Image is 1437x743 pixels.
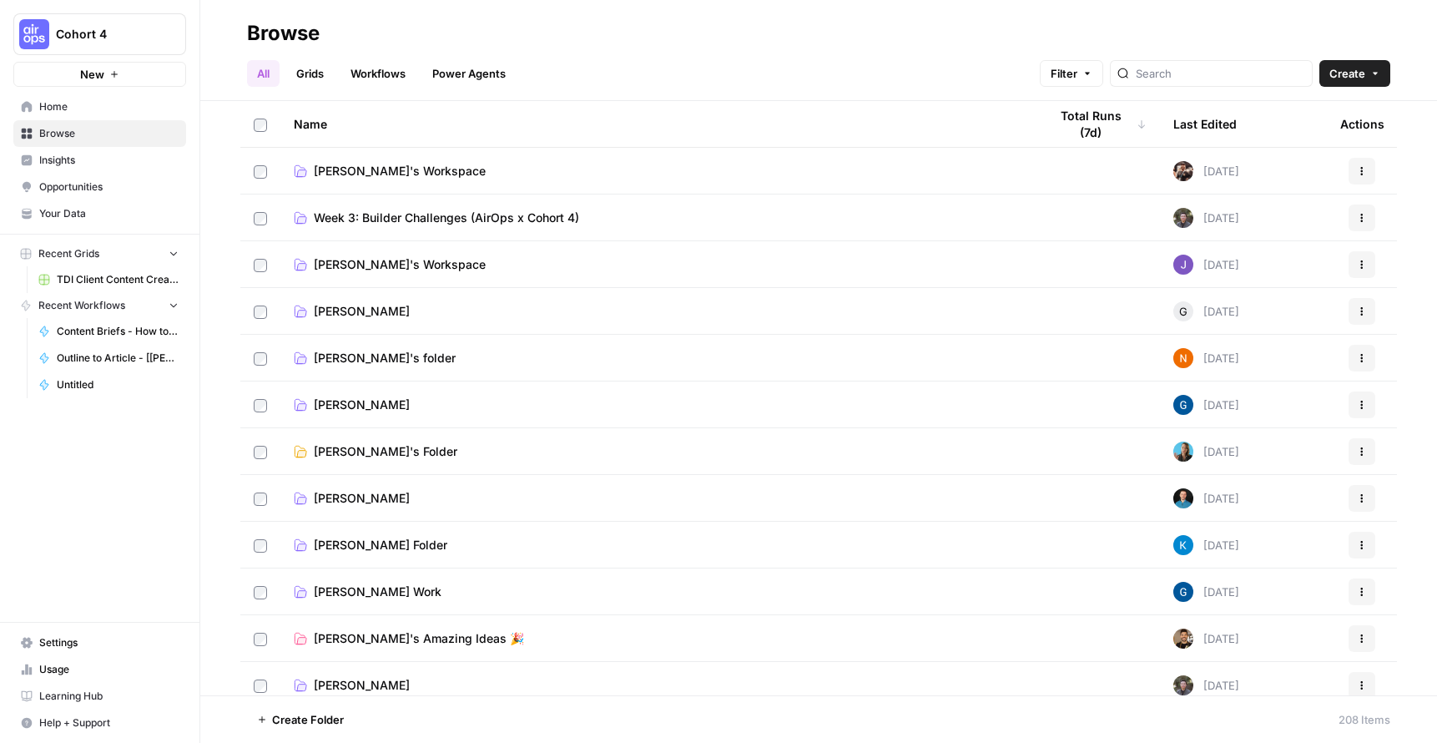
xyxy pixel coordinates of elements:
span: [PERSON_NAME] [314,677,410,694]
a: [PERSON_NAME] Folder [294,537,1021,553]
button: Workspace: Cohort 4 [13,13,186,55]
span: Opportunities [39,179,179,195]
span: [PERSON_NAME]'s folder [314,350,456,366]
span: Filter [1051,65,1077,82]
div: Browse [247,20,320,47]
img: 36rz0nf6lyfqsoxlb67712aiq2cf [1173,629,1193,649]
a: [PERSON_NAME]'s Folder [294,443,1021,460]
div: [DATE] [1173,161,1239,181]
img: maow1e9ocotky9esmvpk8ol9rk58 [1173,208,1193,228]
a: Power Agents [422,60,516,87]
span: [PERSON_NAME] [314,397,410,413]
a: TDI Client Content Creation [31,266,186,293]
div: Actions [1340,101,1384,147]
button: Recent Workflows [13,293,186,318]
span: Browse [39,126,179,141]
a: Opportunities [13,174,186,200]
img: xy7yhiswqrx12q3pdq9zj20pmca8 [1173,161,1193,181]
button: Create [1319,60,1390,87]
img: qd2a6s3w5hfdcqb82ik0wk3no9aw [1173,582,1193,602]
a: [PERSON_NAME]'s Workspace [294,163,1021,179]
div: [DATE] [1173,301,1239,321]
span: Recent Workflows [38,298,125,313]
span: Week 3: Builder Challenges (AirOps x Cohort 4) [314,210,579,226]
a: Outline to Article - [[PERSON_NAME]'s Version] [31,345,186,371]
a: Workflows [340,60,416,87]
div: [DATE] [1173,208,1239,228]
div: Name [294,101,1021,147]
div: Total Runs (7d) [1048,101,1147,147]
span: Learning Hub [39,689,179,704]
img: maow1e9ocotky9esmvpk8ol9rk58 [1173,675,1193,695]
div: [DATE] [1173,535,1239,555]
span: G [1179,303,1187,320]
a: [PERSON_NAME]'s Workspace [294,256,1021,273]
button: Filter [1040,60,1103,87]
img: Cohort 4 Logo [19,19,49,49]
div: [DATE] [1173,582,1239,602]
a: Content Briefs - How to Teach a Child to read [31,318,186,345]
span: [PERSON_NAME] Work [314,584,441,600]
span: Create Folder [272,711,344,728]
a: [PERSON_NAME]'s folder [294,350,1021,366]
a: [PERSON_NAME] Work [294,584,1021,600]
a: Home [13,94,186,120]
span: Home [39,99,179,114]
span: Create [1329,65,1365,82]
button: New [13,62,186,87]
a: [PERSON_NAME] [294,303,1021,320]
button: Create Folder [247,706,354,733]
a: [PERSON_NAME] [294,677,1021,694]
a: Learning Hub [13,683,186,710]
a: [PERSON_NAME]'s Amazing Ideas 🎉 [294,630,1021,647]
input: Search [1136,65,1305,82]
img: c37vr20y5fudypip844bb0rvyfb7 [1173,348,1193,368]
span: [PERSON_NAME] [314,303,410,320]
button: Help + Support [13,710,186,736]
a: Insights [13,147,186,174]
a: Usage [13,656,186,683]
img: 1qz8yyhxcxooj369xy6o715b8lc4 [1173,535,1193,555]
div: [DATE] [1173,255,1239,275]
img: qd2a6s3w5hfdcqb82ik0wk3no9aw [1173,395,1193,415]
span: Recent Grids [38,246,99,261]
img: 0w3cvrgbxrd2pnctl6iw7m2shyrx [1173,442,1193,462]
a: [PERSON_NAME] [294,397,1021,413]
span: Content Briefs - How to Teach a Child to read [57,324,179,339]
span: Your Data [39,206,179,221]
span: TDI Client Content Creation [57,272,179,287]
span: [PERSON_NAME] Folder [314,537,447,553]
div: [DATE] [1173,629,1239,649]
a: Your Data [13,200,186,227]
span: Help + Support [39,715,179,730]
div: [DATE] [1173,675,1239,695]
span: Insights [39,153,179,168]
span: [PERSON_NAME]'s Workspace [314,163,486,179]
a: Week 3: Builder Challenges (AirOps x Cohort 4) [294,210,1021,226]
a: Untitled [31,371,186,398]
span: [PERSON_NAME]'s Workspace [314,256,486,273]
div: [DATE] [1173,488,1239,508]
span: [PERSON_NAME] [314,490,410,507]
span: [PERSON_NAME]'s Amazing Ideas 🎉 [314,630,524,647]
a: Settings [13,629,186,656]
div: Last Edited [1173,101,1237,147]
a: Browse [13,120,186,147]
div: [DATE] [1173,442,1239,462]
div: 208 Items [1339,711,1390,728]
span: New [80,66,104,83]
a: Grids [286,60,334,87]
button: Recent Grids [13,241,186,266]
span: Usage [39,662,179,677]
span: Settings [39,635,179,650]
div: [DATE] [1173,395,1239,415]
div: [DATE] [1173,348,1239,368]
a: All [247,60,280,87]
span: [PERSON_NAME]'s Folder [314,443,457,460]
span: Outline to Article - [[PERSON_NAME]'s Version] [57,351,179,366]
a: [PERSON_NAME] [294,490,1021,507]
img: 7qsignvblt175nrrzn6oexoe40ge [1173,488,1193,508]
span: Cohort 4 [56,26,157,43]
span: Untitled [57,377,179,392]
img: jpi2mj6ns58tksswu06lvanbxbq7 [1173,255,1193,275]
